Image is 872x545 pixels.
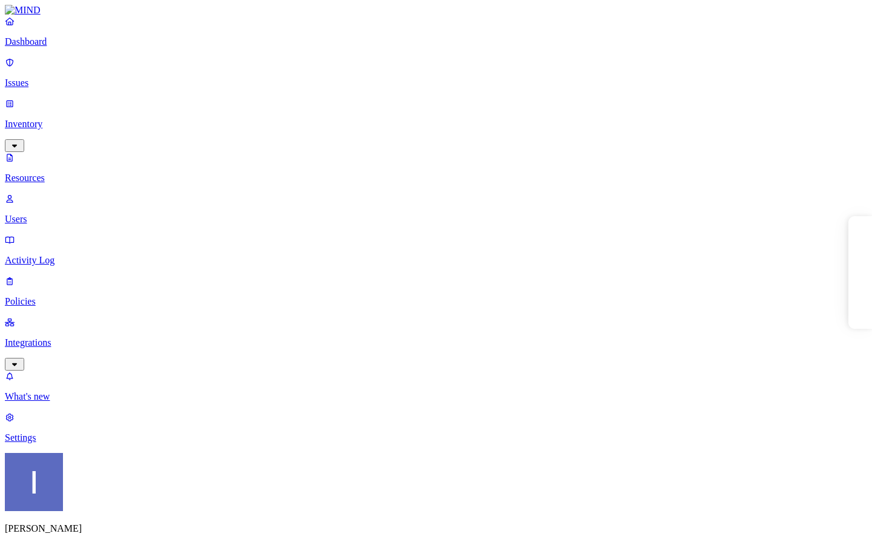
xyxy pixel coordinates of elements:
[5,152,867,183] a: Resources
[5,193,867,225] a: Users
[5,5,867,16] a: MIND
[5,98,867,150] a: Inventory
[5,16,867,47] a: Dashboard
[5,296,867,307] p: Policies
[5,317,867,369] a: Integrations
[5,5,41,16] img: MIND
[5,214,867,225] p: Users
[5,276,867,307] a: Policies
[5,173,867,183] p: Resources
[5,78,867,88] p: Issues
[5,119,867,130] p: Inventory
[5,412,867,443] a: Settings
[5,523,867,534] p: [PERSON_NAME]
[5,371,867,402] a: What's new
[5,57,867,88] a: Issues
[5,432,867,443] p: Settings
[5,255,867,266] p: Activity Log
[5,391,867,402] p: What's new
[5,337,867,348] p: Integrations
[5,234,867,266] a: Activity Log
[5,453,63,511] img: Itai Schwartz
[5,36,867,47] p: Dashboard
